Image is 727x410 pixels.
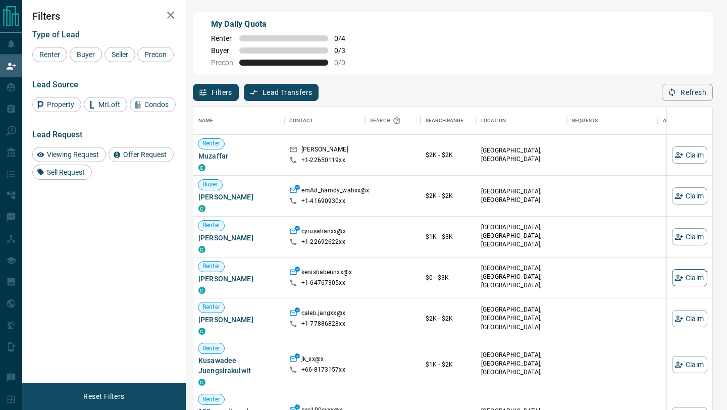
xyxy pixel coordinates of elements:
[481,223,562,258] p: West End
[301,309,345,320] p: caleb.jangxx@x
[211,46,233,55] span: Buyer
[198,221,224,230] span: Renter
[334,59,356,67] span: 0 / 0
[198,262,224,271] span: Renter
[301,145,348,156] p: [PERSON_NAME]
[105,47,135,62] div: Seller
[198,192,279,202] span: [PERSON_NAME]
[198,315,279,325] span: [PERSON_NAME]
[32,97,81,112] div: Property
[198,355,279,376] span: Kusawadee Juengsirakulwit
[426,150,471,160] p: $2K - $2K
[95,100,124,109] span: MrLoft
[211,34,233,42] span: Renter
[481,264,562,299] p: [GEOGRAPHIC_DATA], [GEOGRAPHIC_DATA], [GEOGRAPHIC_DATA], [GEOGRAPHIC_DATA]
[32,47,67,62] div: Renter
[32,165,92,180] div: Sell Request
[193,107,284,135] div: Name
[672,146,707,164] button: Claim
[32,130,82,139] span: Lead Request
[73,50,98,59] span: Buyer
[301,320,345,328] p: +1- 77886828xx
[426,232,471,241] p: $1K - $3K
[426,314,471,323] p: $2K - $2K
[301,279,345,287] p: +1- 64767305xx
[198,233,279,243] span: [PERSON_NAME]
[301,366,345,374] p: +66- 8173157xx
[301,227,346,238] p: cyrusahanxx@x
[36,50,64,59] span: Renter
[301,238,345,246] p: +1- 22692622xx
[198,180,222,189] span: Buyer
[426,273,471,282] p: $0 - $3K
[301,355,324,366] p: jk_xx@x
[211,18,356,30] p: My Daily Quota
[141,100,172,109] span: Condos
[198,344,224,353] span: Renter
[198,303,224,312] span: Renter
[198,274,279,284] span: [PERSON_NAME]
[120,150,170,159] span: Offer Request
[198,205,205,212] div: condos.ca
[481,305,562,331] p: [GEOGRAPHIC_DATA], [GEOGRAPHIC_DATA], [GEOGRAPHIC_DATA]
[137,47,174,62] div: Precon
[476,107,567,135] div: Location
[43,168,88,176] span: Sell Request
[198,395,224,404] span: Renter
[481,351,562,386] p: Midtown | Central
[109,147,174,162] div: Offer Request
[198,151,279,161] span: Muzaffar
[672,310,707,327] button: Claim
[301,197,345,206] p: +1- 41690930xx
[301,156,345,165] p: +1- 22650119xx
[481,107,506,135] div: Location
[70,47,102,62] div: Buyer
[481,146,562,164] p: [GEOGRAPHIC_DATA], [GEOGRAPHIC_DATA]
[334,46,356,55] span: 0 / 3
[43,150,102,159] span: Viewing Request
[672,187,707,204] button: Claim
[84,97,127,112] div: MrLoft
[567,107,658,135] div: Requests
[672,269,707,286] button: Claim
[211,59,233,67] span: Precon
[198,164,205,171] div: condos.ca
[77,388,131,405] button: Reset Filters
[301,268,352,279] p: kenishabennxx@x
[198,328,205,335] div: condos.ca
[672,356,707,373] button: Claim
[32,147,106,162] div: Viewing Request
[662,84,713,101] button: Refresh
[289,107,313,135] div: Contact
[193,84,239,101] button: Filters
[108,50,132,59] span: Seller
[426,360,471,369] p: $1K - $2K
[672,228,707,245] button: Claim
[198,139,224,148] span: Renter
[426,107,464,135] div: Search Range
[32,30,80,39] span: Type of Lead
[244,84,319,101] button: Lead Transfers
[301,186,369,197] p: emAd_hamdy_wahxx@x
[32,80,78,89] span: Lead Source
[141,50,170,59] span: Precon
[426,191,471,200] p: $2K - $2K
[43,100,78,109] span: Property
[32,10,176,22] h2: Filters
[130,97,176,112] div: Condos
[334,34,356,42] span: 0 / 4
[198,246,205,253] div: condos.ca
[198,287,205,294] div: condos.ca
[284,107,365,135] div: Contact
[198,379,205,386] div: condos.ca
[481,187,562,204] p: [GEOGRAPHIC_DATA], [GEOGRAPHIC_DATA]
[198,107,214,135] div: Name
[421,107,476,135] div: Search Range
[572,107,598,135] div: Requests
[370,107,403,135] div: Search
